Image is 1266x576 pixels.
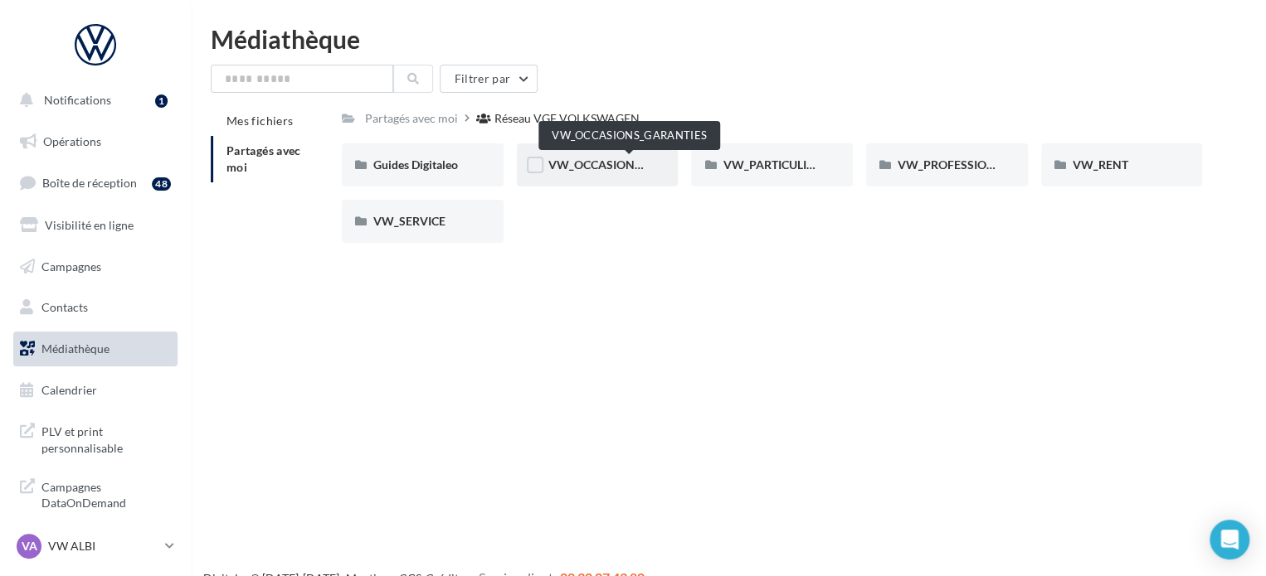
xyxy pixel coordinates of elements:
[538,121,720,150] div: VW_OCCASIONS_GARANTIES
[1210,520,1249,559] div: Open Intercom Messenger
[13,530,178,562] a: VA VW ALBI
[723,157,826,172] span: VW_PARTICULIERS
[10,124,181,159] a: Opérations
[548,157,711,172] span: VW_OCCASIONS_GARANTIES
[10,332,181,366] a: Médiathèque
[43,134,101,148] span: Opérations
[373,214,446,228] span: VW_SERVICE
[898,157,1024,172] span: VW_PROFESSIONNELS
[41,300,88,314] span: Contacts
[41,259,101,273] span: Campagnes
[42,176,137,190] span: Boîte de réception
[45,218,134,232] span: Visibilité en ligne
[440,65,538,93] button: Filtrer par
[10,208,181,243] a: Visibilité en ligne
[10,290,181,325] a: Contacts
[211,27,1246,51] div: Médiathèque
[41,420,171,456] span: PLV et print personnalisable
[41,341,110,356] span: Médiathèque
[373,157,458,172] span: Guides Digitaleo
[10,165,181,201] a: Boîte de réception48
[41,476,171,511] span: Campagnes DataOnDemand
[494,110,640,127] div: Réseau VGF VOLKSWAGEN
[44,93,111,107] span: Notifications
[1073,157,1128,172] span: VW_RENT
[10,373,181,408] a: Calendrier
[41,383,97,397] span: Calendrier
[48,538,158,554] p: VW ALBI
[226,114,293,128] span: Mes fichiers
[226,143,301,174] span: Partagés avec moi
[365,110,458,127] div: Partagés avec moi
[152,177,171,191] div: 48
[10,414,181,462] a: PLV et print personnalisable
[10,469,181,518] a: Campagnes DataOnDemand
[155,94,168,108] div: 1
[10,83,174,118] button: Notifications 1
[22,538,37,554] span: VA
[10,249,181,284] a: Campagnes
